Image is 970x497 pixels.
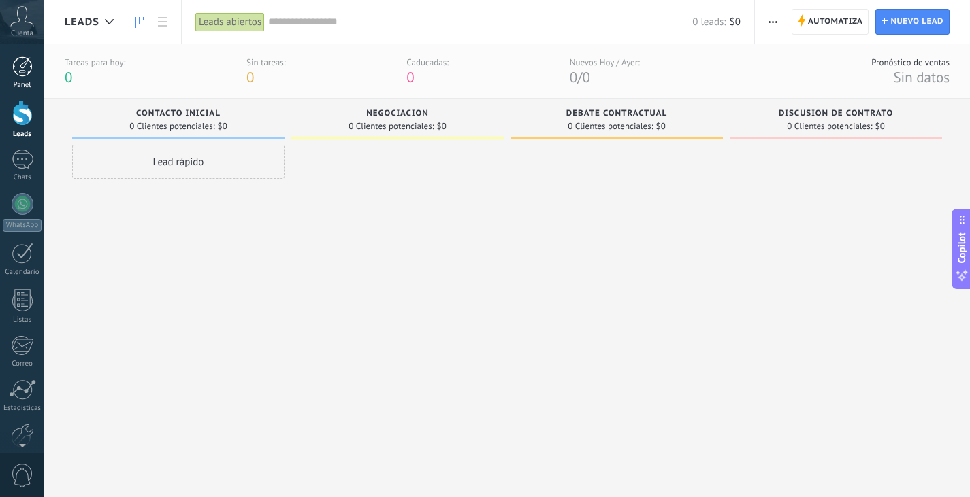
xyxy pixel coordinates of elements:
span: 0 leads: [692,16,726,29]
div: Caducadas: [406,56,449,68]
span: 0 [246,68,254,86]
a: Automatiza [792,9,869,35]
span: 0 Clientes potenciales: [349,122,434,131]
span: $0 [437,122,447,131]
button: Más [763,9,783,35]
span: 0 [570,68,577,86]
span: 0 [583,68,590,86]
span: Copilot [955,232,969,263]
div: Pronóstico de ventas [871,56,950,68]
span: Debate contractual [566,109,667,118]
div: Negociación [298,109,497,120]
div: Correo [3,360,42,369]
span: $0 [218,122,227,131]
div: Listas [3,315,42,324]
div: WhatsApp [3,219,42,232]
span: 0 [65,68,72,86]
div: Calendario [3,268,42,277]
span: Automatiza [808,10,863,34]
span: 0 [406,68,414,86]
span: Sin datos [893,68,950,86]
a: Lista [151,9,174,35]
div: Chats [3,173,42,182]
div: Nuevos Hoy / Ayer: [570,56,640,68]
span: Nuevo lead [890,10,943,34]
div: Discusión de contrato [737,109,935,120]
div: Leads abiertos [195,12,265,32]
div: Panel [3,81,42,90]
span: $0 [875,122,885,131]
a: Leads [128,9,151,35]
span: $0 [730,16,741,29]
div: Tareas para hoy: [65,56,125,68]
div: Estadísticas [3,404,42,413]
span: / [577,68,582,86]
span: 0 Clientes potenciales: [129,122,214,131]
div: Debate contractual [517,109,716,120]
span: 0 Clientes potenciales: [787,122,872,131]
div: Sin tareas: [246,56,286,68]
div: Contacto inicial [79,109,278,120]
span: $0 [656,122,666,131]
div: Lead rápido [72,145,285,179]
span: 0 Clientes potenciales: [568,122,653,131]
span: Leads [65,16,99,29]
span: Discusión de contrato [779,109,893,118]
div: Leads [3,130,42,139]
span: Contacto inicial [136,109,221,118]
span: Cuenta [11,29,33,38]
span: Negociación [366,109,429,118]
a: Nuevo lead [875,9,950,35]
